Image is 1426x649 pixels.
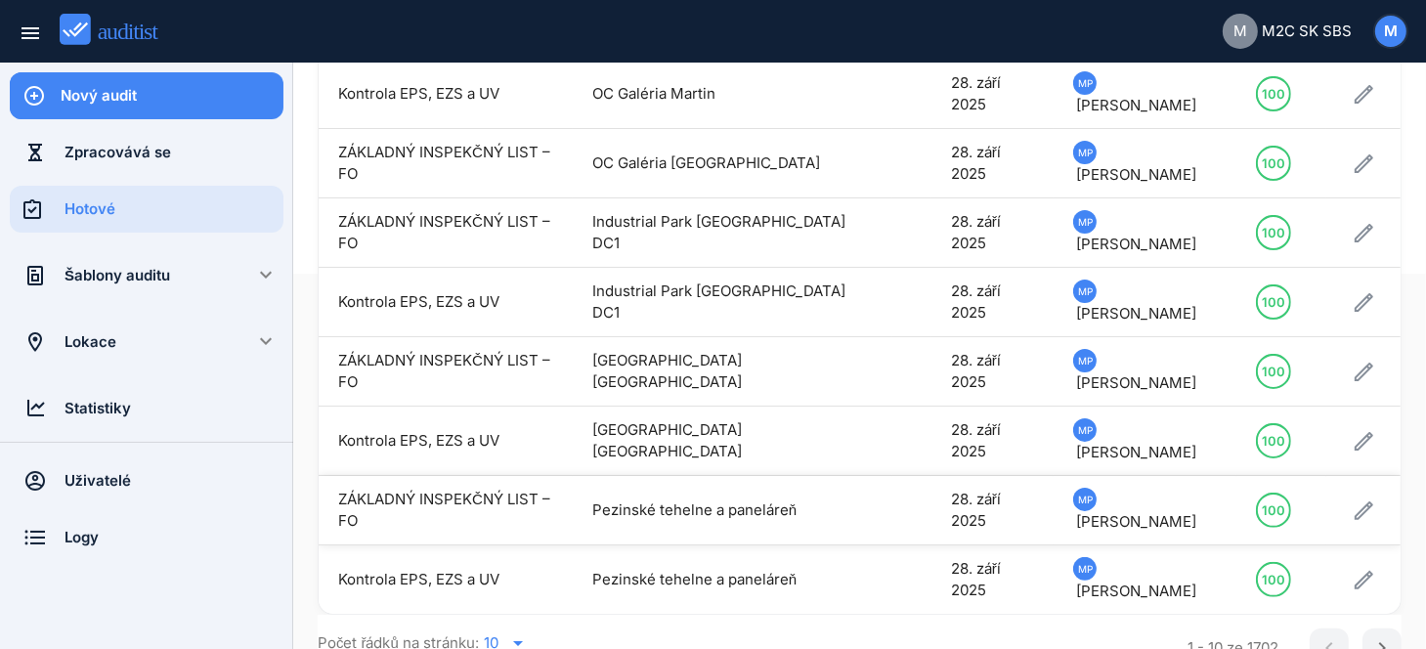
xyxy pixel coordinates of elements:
[1076,512,1196,531] span: [PERSON_NAME]
[1262,148,1285,179] div: 100
[1262,217,1285,248] div: 100
[931,60,1055,129] td: 28. září 2025
[65,265,229,286] div: Šablony auditu
[931,198,1055,268] td: 28. září 2025
[931,545,1055,615] td: 28. září 2025
[1078,281,1093,302] span: MP
[1076,443,1196,461] span: [PERSON_NAME]
[254,263,278,286] i: keyboard_arrow_down
[1076,582,1196,600] span: [PERSON_NAME]
[1262,21,1352,43] span: M2C SK SBS
[60,14,176,46] img: auditist_logo_new.svg
[319,337,573,407] td: ZÁKLADNÝ INSPEKČNÝ LIST – FO
[319,60,573,129] td: Kontrola EPS, EZS a UV
[1078,419,1093,441] span: MP
[10,457,283,504] a: Uživatelé
[319,407,573,476] td: Kontrola EPS, EZS a UV
[1262,356,1285,387] div: 100
[931,476,1055,545] td: 28. září 2025
[573,198,892,268] td: Industrial Park [GEOGRAPHIC_DATA] DC1
[10,252,229,299] a: Šablony auditu
[573,545,892,615] td: Pezinské tehelne a paneláreň
[1076,96,1196,114] span: [PERSON_NAME]
[573,60,892,129] td: OC Galéria Martin
[319,268,573,337] td: Kontrola EPS, EZS a UV
[1076,165,1196,184] span: [PERSON_NAME]
[65,142,283,163] div: Zpracovává se
[19,22,42,45] i: menu
[65,527,283,548] div: Logy
[1373,14,1408,49] button: M
[10,129,283,176] a: Zpracovává se
[573,407,892,476] td: [GEOGRAPHIC_DATA] [GEOGRAPHIC_DATA]
[931,337,1055,407] td: 28. září 2025
[61,85,283,107] div: Nový audit
[931,407,1055,476] td: 28. září 2025
[573,268,892,337] td: Industrial Park [GEOGRAPHIC_DATA] DC1
[1076,235,1196,253] span: [PERSON_NAME]
[1262,495,1285,526] div: 100
[1076,304,1196,323] span: [PERSON_NAME]
[1233,21,1247,43] span: M
[65,331,229,353] div: Lokace
[1078,142,1093,163] span: MP
[65,398,283,419] div: Statistiky
[1262,286,1285,318] div: 100
[573,476,892,545] td: Pezinské tehelne a paneláreň
[65,470,283,492] div: Uživatelé
[931,129,1055,198] td: 28. září 2025
[1262,78,1285,109] div: 100
[1078,350,1093,371] span: MP
[10,385,283,432] a: Statistiky
[319,129,573,198] td: ZÁKLADNÝ INSPEKČNÝ LIST – FO
[10,319,229,366] a: Lokace
[254,329,278,353] i: keyboard_arrow_down
[10,514,283,561] a: Logy
[319,476,573,545] td: ZÁKLADNÝ INSPEKČNÝ LIST – FO
[1078,558,1093,580] span: MP
[319,198,573,268] td: ZÁKLADNÝ INSPEKČNÝ LIST – FO
[1262,425,1285,456] div: 100
[1384,21,1398,43] span: M
[931,268,1055,337] td: 28. září 2025
[1078,211,1093,233] span: MP
[10,186,283,233] a: Hotové
[1262,564,1285,595] div: 100
[1078,489,1093,510] span: MP
[1078,72,1093,94] span: MP
[319,545,573,615] td: Kontrola EPS, EZS a UV
[573,337,892,407] td: [GEOGRAPHIC_DATA] [GEOGRAPHIC_DATA]
[1076,373,1196,392] span: [PERSON_NAME]
[65,198,283,220] div: Hotové
[573,129,892,198] td: OC Galéria [GEOGRAPHIC_DATA]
